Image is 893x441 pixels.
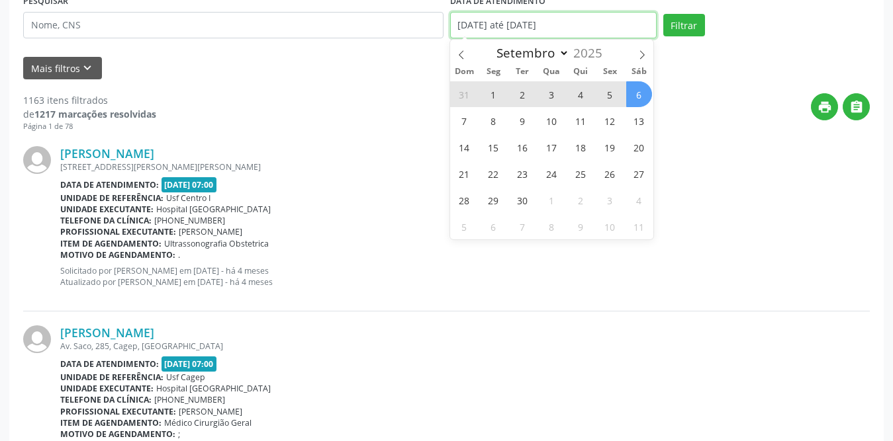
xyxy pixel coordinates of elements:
button: Mais filtroskeyboard_arrow_down [23,57,102,80]
span: [PHONE_NUMBER] [154,215,225,226]
span: Outubro 6, 2025 [481,214,506,239]
span: . [178,249,180,261]
b: Motivo de agendamento: [60,249,175,261]
b: Profissional executante: [60,406,176,417]
div: de [23,107,156,121]
b: Profissional executante: [60,226,176,237]
span: Outubro 5, 2025 [451,214,477,239]
img: img [23,146,51,174]
i: print [818,100,832,114]
span: Outubro 4, 2025 [626,187,652,213]
span: Setembro 27, 2025 [626,161,652,186]
a: [PERSON_NAME] [60,325,154,340]
img: img [23,325,51,353]
span: Sáb [624,67,653,76]
span: Hospital [GEOGRAPHIC_DATA] [156,383,271,394]
span: Setembro 25, 2025 [568,161,594,186]
select: Month [491,44,570,62]
span: Setembro 8, 2025 [481,108,506,134]
input: Selecione um intervalo [450,12,657,38]
span: Setembro 30, 2025 [510,187,536,213]
span: Outubro 11, 2025 [626,214,652,239]
span: Seg [479,67,508,76]
b: Data de atendimento: [60,358,159,370]
span: Setembro 7, 2025 [451,108,477,134]
span: Setembro 24, 2025 [539,161,565,186]
span: Qui [566,67,595,76]
b: Data de atendimento: [60,179,159,190]
span: Qua [537,67,566,76]
span: Outubro 9, 2025 [568,214,594,239]
span: [DATE] 07:00 [162,356,217,372]
span: Setembro 17, 2025 [539,134,565,160]
span: Outubro 3, 2025 [597,187,623,213]
button:  [843,93,870,120]
span: Setembro 21, 2025 [451,161,477,186]
i:  [849,100,864,114]
span: Outubro 2, 2025 [568,187,594,213]
span: Hospital [GEOGRAPHIC_DATA] [156,204,271,215]
div: Av. Saco, 285, Cagep, [GEOGRAPHIC_DATA] [60,341,870,352]
span: Dom [450,67,479,76]
span: [DATE] 07:00 [162,177,217,192]
b: Unidade de referência: [60,192,164,204]
span: Médico Cirurgião Geral [164,417,252,428]
b: Item de agendamento: [60,238,162,249]
span: Sex [595,67,624,76]
span: Setembro 11, 2025 [568,108,594,134]
span: Usf Centro I [166,192,211,204]
span: Setembro 9, 2025 [510,108,536,134]
b: Item de agendamento: [60,417,162,428]
b: Unidade executante: [60,204,154,215]
input: Nome, CNS [23,12,444,38]
b: Motivo de agendamento: [60,428,175,440]
i: keyboard_arrow_down [80,61,95,75]
div: Página 1 de 78 [23,121,156,132]
span: Setembro 6, 2025 [626,81,652,107]
b: Unidade de referência: [60,372,164,383]
span: Agosto 31, 2025 [451,81,477,107]
span: Setembro 23, 2025 [510,161,536,186]
span: Setembro 5, 2025 [597,81,623,107]
span: Setembro 18, 2025 [568,134,594,160]
span: Outubro 8, 2025 [539,214,565,239]
span: Setembro 1, 2025 [481,81,506,107]
span: Usf Cagep [166,372,205,383]
span: Outubro 1, 2025 [539,187,565,213]
span: Setembro 22, 2025 [481,161,506,186]
span: Setembro 13, 2025 [626,108,652,134]
span: Setembro 3, 2025 [539,81,565,107]
span: [PHONE_NUMBER] [154,394,225,405]
span: Ultrassonografia Obstetrica [164,238,269,249]
span: Outubro 7, 2025 [510,214,536,239]
span: [PERSON_NAME] [179,226,242,237]
div: 1163 itens filtrados [23,93,156,107]
span: ; [178,428,180,440]
span: [PERSON_NAME] [179,406,242,417]
b: Telefone da clínica: [60,394,152,405]
span: Setembro 16, 2025 [510,134,536,160]
a: [PERSON_NAME] [60,146,154,161]
span: Setembro 26, 2025 [597,161,623,186]
span: Ter [508,67,537,76]
span: Setembro 14, 2025 [451,134,477,160]
button: print [811,93,838,120]
span: Setembro 15, 2025 [481,134,506,160]
span: Setembro 12, 2025 [597,108,623,134]
p: Solicitado por [PERSON_NAME] em [DATE] - há 4 meses Atualizado por [PERSON_NAME] em [DATE] - há 4... [60,265,870,288]
span: Setembro 10, 2025 [539,108,565,134]
span: Setembro 28, 2025 [451,187,477,213]
span: Setembro 2, 2025 [510,81,536,107]
b: Telefone da clínica: [60,215,152,226]
span: Setembro 20, 2025 [626,134,652,160]
b: Unidade executante: [60,383,154,394]
button: Filtrar [663,14,705,36]
div: [STREET_ADDRESS][PERSON_NAME][PERSON_NAME] [60,161,870,173]
span: Setembro 19, 2025 [597,134,623,160]
span: Outubro 10, 2025 [597,214,623,239]
span: Setembro 4, 2025 [568,81,594,107]
strong: 1217 marcações resolvidas [34,108,156,120]
span: Setembro 29, 2025 [481,187,506,213]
